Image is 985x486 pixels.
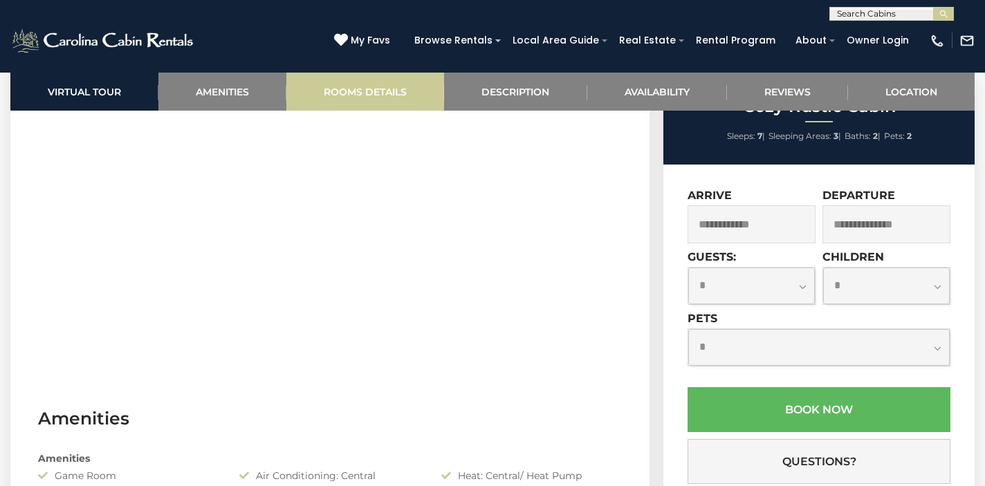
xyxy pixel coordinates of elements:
[688,439,950,484] button: Questions?
[688,250,736,263] label: Guests:
[727,127,765,145] li: |
[768,131,831,141] span: Sleeping Areas:
[229,469,430,483] div: Air Conditioning: Central
[587,73,727,111] a: Availability
[757,131,762,141] strong: 7
[768,127,841,145] li: |
[38,406,622,431] h3: Amenities
[845,127,881,145] li: |
[28,469,229,483] div: Game Room
[351,33,390,48] span: My Favs
[845,131,871,141] span: Baths:
[10,73,158,111] a: Virtual Tour
[612,30,683,51] a: Real Estate
[688,189,732,202] label: Arrive
[834,131,838,141] strong: 3
[822,250,884,263] label: Children
[727,131,755,141] span: Sleeps:
[848,73,975,111] a: Location
[506,30,606,51] a: Local Area Guide
[789,30,834,51] a: About
[10,27,197,55] img: White-1-2.png
[884,131,905,141] span: Pets:
[444,73,587,111] a: Description
[286,73,444,111] a: Rooms Details
[689,30,782,51] a: Rental Program
[930,33,945,48] img: phone-regular-white.png
[727,73,848,111] a: Reviews
[407,30,499,51] a: Browse Rentals
[28,451,632,465] div: Amenities
[158,73,286,111] a: Amenities
[907,131,912,141] strong: 2
[822,189,895,202] label: Departure
[334,33,394,48] a: My Favs
[873,131,878,141] strong: 2
[688,312,717,325] label: Pets
[431,469,632,483] div: Heat: Central/ Heat Pump
[840,30,916,51] a: Owner Login
[667,97,971,115] h2: Cozy Rustic Cabin
[688,387,950,432] button: Book Now
[959,33,975,48] img: mail-regular-white.png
